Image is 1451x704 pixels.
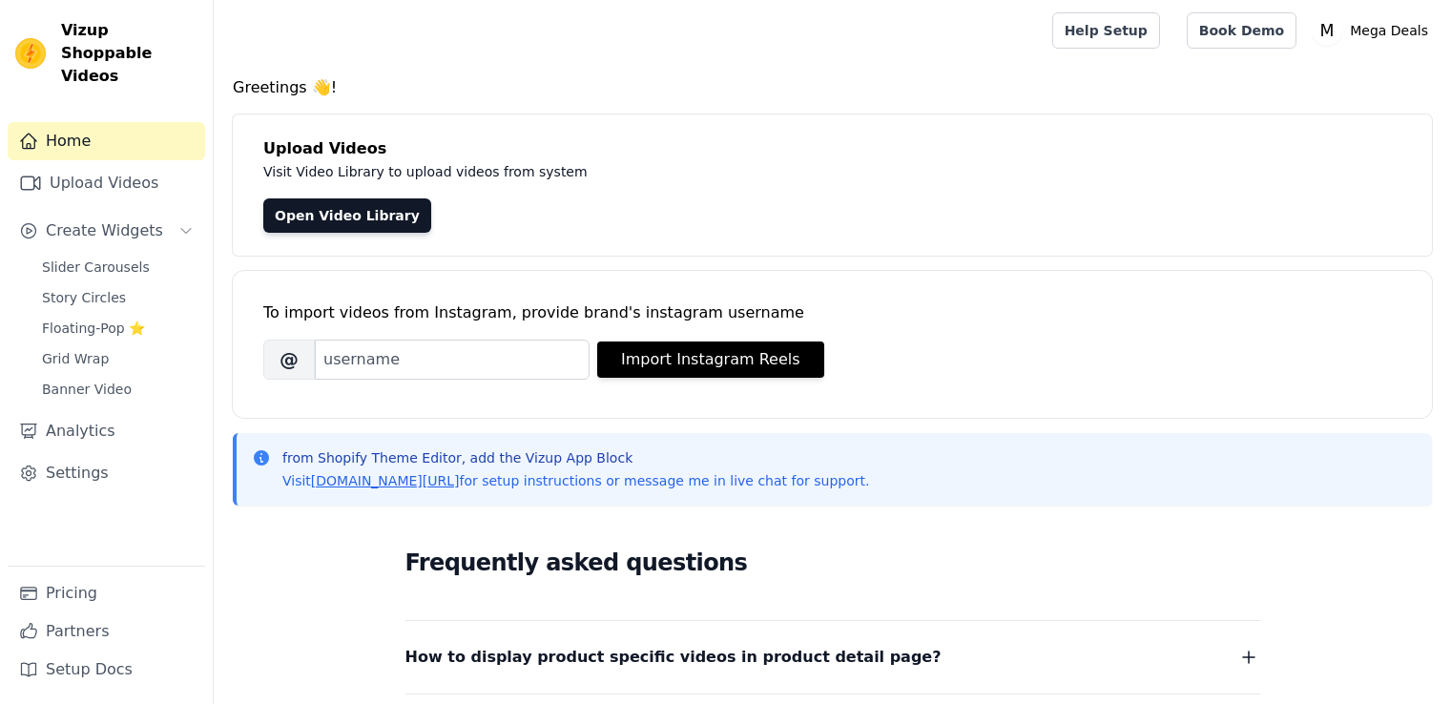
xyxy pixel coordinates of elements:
span: Create Widgets [46,219,163,242]
a: Settings [8,454,205,492]
a: Home [8,122,205,160]
span: @ [263,340,315,380]
a: Grid Wrap [31,345,205,372]
div: To import videos from Instagram, provide brand's instagram username [263,301,1401,324]
a: Pricing [8,574,205,612]
a: Open Video Library [263,198,431,233]
h4: Upload Videos [263,137,1401,160]
button: How to display product specific videos in product detail page? [405,644,1260,671]
button: Create Widgets [8,212,205,250]
span: Banner Video [42,380,132,399]
button: M Mega Deals [1312,13,1436,48]
h4: Greetings 👋! [233,76,1432,99]
button: Import Instagram Reels [597,342,824,378]
h2: Frequently asked questions [405,544,1260,582]
a: Partners [8,612,205,651]
a: Setup Docs [8,651,205,689]
p: Mega Deals [1342,13,1436,48]
a: [DOMAIN_NAME][URL] [311,473,460,488]
a: Slider Carousels [31,254,205,280]
text: M [1320,21,1335,40]
span: Slider Carousels [42,258,150,277]
input: username [315,340,590,380]
span: Story Circles [42,288,126,307]
p: Visit Video Library to upload videos from system [263,160,1118,183]
span: Vizup Shoppable Videos [61,19,197,88]
img: Vizup [15,38,46,69]
a: Book Demo [1187,12,1296,49]
span: How to display product specific videos in product detail page? [405,644,942,671]
p: from Shopify Theme Editor, add the Vizup App Block [282,448,869,467]
a: Analytics [8,412,205,450]
a: Help Setup [1052,12,1160,49]
span: Floating-Pop ⭐ [42,319,145,338]
a: Upload Videos [8,164,205,202]
a: Story Circles [31,284,205,311]
a: Banner Video [31,376,205,403]
p: Visit for setup instructions or message me in live chat for support. [282,471,869,490]
a: Floating-Pop ⭐ [31,315,205,342]
span: Grid Wrap [42,349,109,368]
